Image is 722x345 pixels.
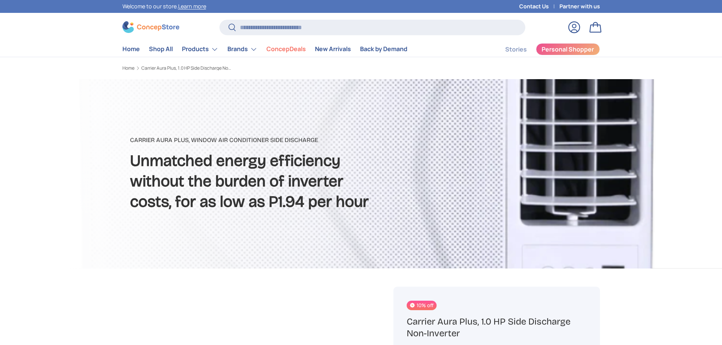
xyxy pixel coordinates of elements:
[519,2,559,11] a: Contact Us
[178,3,206,10] a: Learn more
[505,42,527,57] a: Stories
[487,42,600,57] nav: Secondary
[122,66,135,70] a: Home
[407,301,436,310] span: 10% off
[536,43,600,55] a: Personal Shopper
[122,65,376,72] nav: Breadcrumbs
[315,42,351,56] a: New Arrivals
[542,46,594,52] span: Personal Shopper
[227,42,257,57] a: Brands
[122,42,140,56] a: Home
[149,42,173,56] a: Shop All
[177,42,223,57] summary: Products
[122,21,179,33] img: ConcepStore
[130,136,421,145] p: Carrier Aura Plus, Window Air Conditioner Side Discharge
[559,2,600,11] a: Partner with us
[130,151,369,211] strong: Unmatched energy efficiency without the burden of inverter costs, for as low as P1.94 per hour
[122,42,407,57] nav: Primary
[360,42,407,56] a: Back by Demand
[266,42,306,56] a: ConcepDeals
[407,316,586,339] h1: Carrier Aura Plus, 1.0 HP Side Discharge Non-Inverter
[223,42,262,57] summary: Brands
[141,66,232,70] a: Carrier Aura Plus, 1.0 HP Side Discharge Non-Inverter
[122,2,206,11] p: Welcome to our store.
[182,42,218,57] a: Products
